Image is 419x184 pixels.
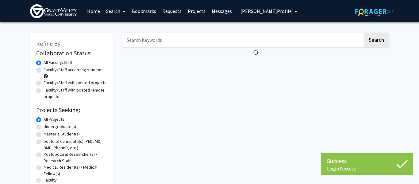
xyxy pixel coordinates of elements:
[30,4,77,18] img: Grand Valley State University Logo
[122,58,389,72] nav: Page navigation
[44,138,107,151] label: Doctoral Candidate(s) (PhD, MD, DMD, PharmD, etc.)
[209,0,235,22] a: Messages
[36,106,107,114] h2: Projects Seeking:
[355,7,394,16] img: ForagerOne Logo
[44,131,80,137] label: Master's Student(s)
[327,156,407,166] div: Success
[44,164,107,177] label: Medical Resident(s) / Medical Fellow(s)
[44,87,107,100] label: Faculty/Staff with posted remote projects
[36,49,107,57] h2: Collaboration Status:
[103,0,129,22] a: Search
[250,47,261,58] img: Loading
[159,0,185,22] a: Requests
[122,33,363,47] input: Search Keywords
[44,116,64,123] label: All Projects
[44,177,57,183] label: Faculty
[185,0,209,22] a: Projects
[44,151,107,164] label: Postdoctoral Researcher(s) / Research Staff
[44,59,72,66] label: All Faculty/Staff
[44,123,76,130] label: Undergraduate(s)
[84,0,103,22] a: Home
[36,40,60,47] span: Refine By
[44,67,104,73] label: Faculty/Staff accepting students
[327,166,407,172] div: Login Success
[44,80,106,86] label: Faculty/Staff with posted projects
[129,0,159,22] a: Bookmarks
[364,33,389,47] button: Search
[240,8,292,14] span: [PERSON_NAME] Profile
